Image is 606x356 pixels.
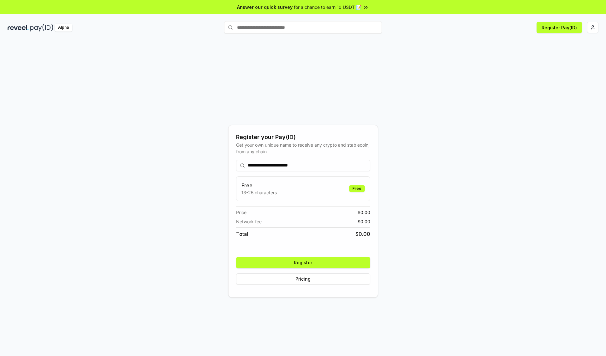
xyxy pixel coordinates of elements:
[294,4,361,10] span: for a chance to earn 10 USDT 📝
[237,4,293,10] span: Answer our quick survey
[358,209,370,216] span: $ 0.00
[236,257,370,268] button: Register
[355,230,370,238] span: $ 0.00
[55,24,72,32] div: Alpha
[30,24,53,32] img: pay_id
[8,24,29,32] img: reveel_dark
[241,182,277,189] h3: Free
[236,209,247,216] span: Price
[236,230,248,238] span: Total
[236,142,370,155] div: Get your own unique name to receive any crypto and stablecoin, from any chain
[358,218,370,225] span: $ 0.00
[241,189,277,196] p: 13-25 characters
[537,22,582,33] button: Register Pay(ID)
[349,185,365,192] div: Free
[236,218,262,225] span: Network fee
[236,273,370,285] button: Pricing
[236,133,370,142] div: Register your Pay(ID)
